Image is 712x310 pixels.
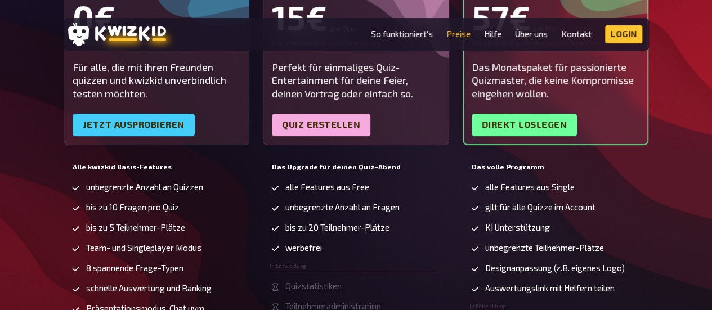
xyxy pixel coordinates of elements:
[86,203,179,212] span: bis zu 10 Fragen pro Quiz
[446,29,471,39] a: Preise
[484,29,501,39] a: Hilfe
[73,114,195,136] a: Jetzt ausprobieren
[485,223,550,232] span: KI Unterstützung
[73,61,241,100] div: Für alle, die mit ihren Freunden quizzen und kwizkid unverbindlich testen möchten.
[469,304,506,309] span: In Entwicklung
[605,25,642,43] a: Login
[472,61,640,100] div: Das Monatspaket für passionierte Quizmaster, die keine Kompromisse eingehen wollen.
[86,284,212,293] span: schnelle Auswertung und Ranking
[86,243,201,253] span: Team- und Singleplayer Modus
[285,243,322,253] span: werbefrei
[285,223,389,232] span: bis zu 20 Teilnehmer-Plätze
[73,163,241,171] h5: Alle kwizkid Basis-Features
[485,243,604,253] span: unbegrenzte Teilnehmer-Plätze
[86,182,203,192] span: unbegrenzte Anzahl an Quizzen
[515,29,548,39] a: Über uns
[270,263,306,269] span: In Entwicklung
[472,114,577,136] a: Direkt loslegen
[285,281,342,291] span: Quizstatistiken
[285,203,400,212] span: unbegrenzte Anzahl an Fragen
[485,203,595,212] span: gilt für alle Quizze im Account
[285,182,369,192] span: alle Features aus Free
[272,163,440,171] h5: Das Upgrade für deinen Quiz-Abend
[485,182,575,192] span: alle Features aus Single
[485,263,625,273] span: Designanpassung (z.B. eigenes Logo)
[272,61,440,100] div: Perfekt für einmaliges Quiz-Entertainment für deine Feier, deinen Vortrag oder einfach so.
[272,114,370,136] a: Quiz erstellen
[86,263,183,273] span: 8 spannende Frage-Typen
[472,163,640,171] h5: Das volle Programm
[485,284,615,293] span: Auswertungslink mit Helfern teilen
[86,223,185,232] span: bis zu 5 Teilnehmer-Plätze
[371,29,433,39] a: So funktioniert's
[561,29,592,39] a: Kontakt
